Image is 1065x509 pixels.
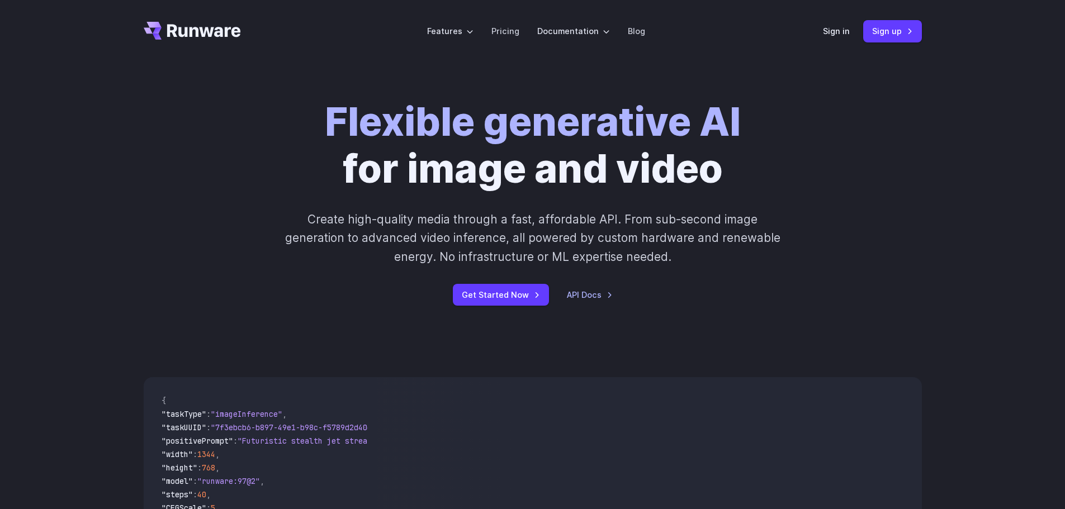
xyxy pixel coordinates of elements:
span: , [206,489,211,500]
a: Go to / [144,22,241,40]
a: Get Started Now [453,284,549,306]
span: "imageInference" [211,409,282,419]
a: Sign in [823,25,850,37]
strong: Flexible generative AI [325,98,741,145]
span: : [206,422,211,432]
span: 768 [202,463,215,473]
span: , [215,449,220,459]
span: : [193,476,197,486]
span: "Futuristic stealth jet streaking through a neon-lit cityscape with glowing purple exhaust" [238,436,645,446]
span: : [206,409,211,419]
span: "taskUUID" [162,422,206,432]
label: Documentation [537,25,610,37]
label: Features [427,25,474,37]
a: Sign up [863,20,922,42]
a: Pricing [491,25,519,37]
span: 40 [197,489,206,500]
span: "model" [162,476,193,486]
span: "runware:97@2" [197,476,260,486]
span: "steps" [162,489,193,500]
a: API Docs [567,288,613,301]
span: "taskType" [162,409,206,419]
span: "positivePrompt" [162,436,233,446]
span: 1344 [197,449,215,459]
span: , [282,409,287,419]
span: "width" [162,449,193,459]
a: Blog [628,25,645,37]
span: : [197,463,202,473]
span: : [233,436,238,446]
span: , [260,476,264,486]
h1: for image and video [325,98,741,192]
span: : [193,449,197,459]
span: "7f3ebcb6-b897-49e1-b98c-f5789d2d40d7" [211,422,381,432]
span: "height" [162,463,197,473]
p: Create high-quality media through a fast, affordable API. From sub-second image generation to adv... [283,210,782,266]
span: { [162,396,166,406]
span: : [193,489,197,500]
span: , [215,463,220,473]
